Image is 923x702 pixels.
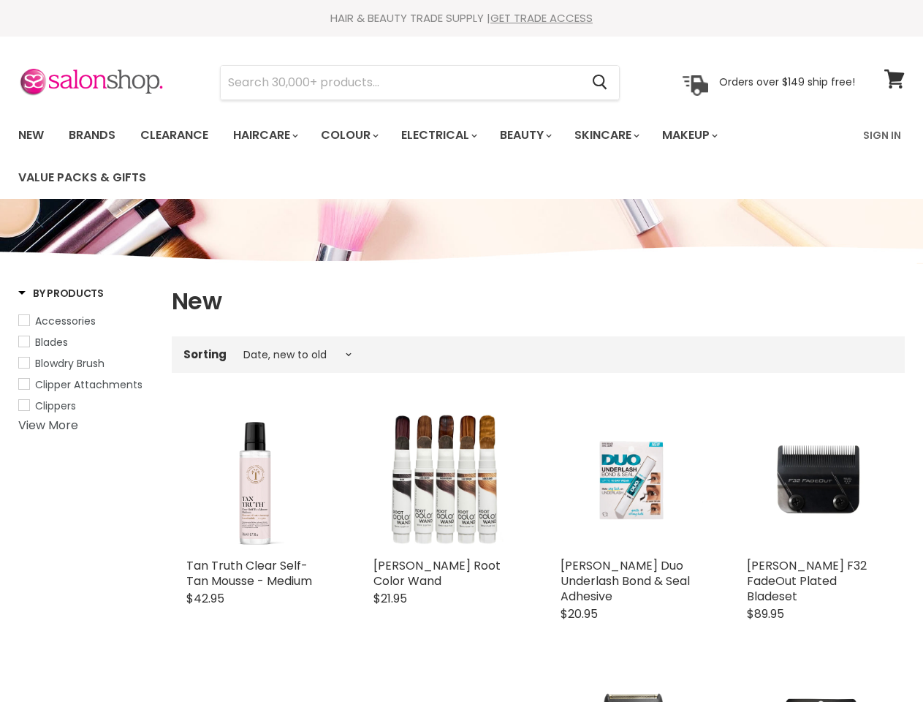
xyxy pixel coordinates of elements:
[561,408,704,551] a: Ardell Duo Underlash Bond & Seal Adhesive Ardell Duo Underlash Bond & Seal Adhesive
[580,66,619,99] button: Search
[373,557,501,589] a: [PERSON_NAME] Root Color Wand
[747,605,784,622] span: $89.95
[373,415,517,545] img: Jerome Russell Root Color Wand
[373,408,517,551] a: Jerome Russell Root Color Wand Jerome Russell Root Color Wand
[222,120,307,151] a: Haircare
[129,120,219,151] a: Clearance
[7,114,854,199] ul: Main menu
[183,348,227,361] label: Sorting
[221,66,580,99] input: Search
[35,399,76,413] span: Clippers
[561,408,704,551] img: Ardell Duo Underlash Bond & Seal Adhesive
[210,408,306,551] img: Tan Truth Clear Self-Tan Mousse - Medium
[7,162,157,193] a: Value Packs & Gifts
[747,408,890,551] img: Wahl F32 FadeOut Plated Bladeset
[310,120,387,151] a: Colour
[390,120,486,151] a: Electrical
[747,557,867,605] a: [PERSON_NAME] F32 FadeOut Plated Bladeset
[747,408,890,551] a: Wahl F32 FadeOut Plated Bladeset Wahl F32 FadeOut Plated Bladeset
[186,557,312,589] a: Tan Truth Clear Self-Tan Mousse - Medium
[18,417,78,434] a: View More
[35,377,143,392] span: Clipper Attachments
[7,120,55,151] a: New
[489,120,561,151] a: Beauty
[373,590,407,607] span: $21.95
[35,335,68,350] span: Blades
[35,314,96,328] span: Accessories
[58,120,126,151] a: Brands
[490,10,593,26] a: GET TRADE ACCESS
[18,398,153,414] a: Clippers
[719,75,855,88] p: Orders over $149 ship free!
[18,334,153,350] a: Blades
[18,286,104,301] h3: By Products
[651,120,726,151] a: Makeup
[561,557,690,605] a: [PERSON_NAME] Duo Underlash Bond & Seal Adhesive
[561,605,598,622] span: $20.95
[186,408,330,551] a: Tan Truth Clear Self-Tan Mousse - Medium
[18,313,153,329] a: Accessories
[172,286,905,317] h1: New
[18,377,153,393] a: Clipper Attachments
[220,65,620,100] form: Product
[854,120,910,151] a: Sign In
[18,355,153,371] a: Blowdry Brush
[35,356,105,371] span: Blowdry Brush
[563,120,648,151] a: Skincare
[186,590,224,607] span: $42.95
